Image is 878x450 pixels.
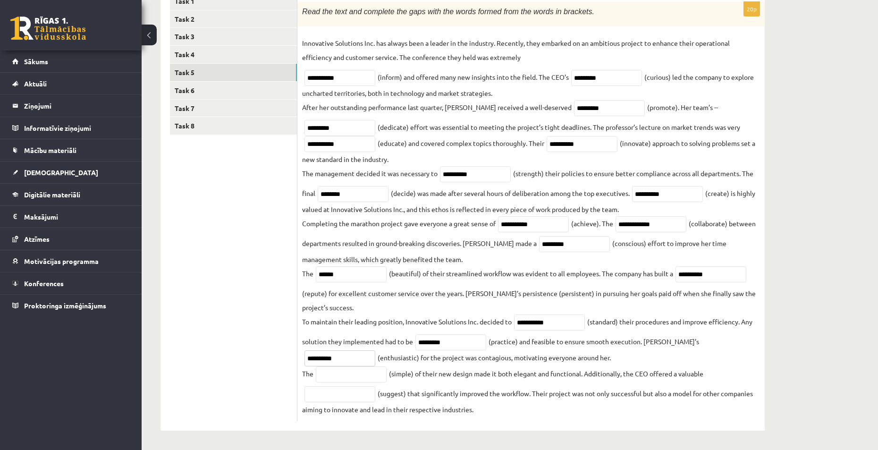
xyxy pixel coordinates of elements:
[12,117,130,139] a: Informatīvie ziņojumi
[12,139,130,161] a: Mācību materiāli
[743,1,760,17] p: 20p
[12,51,130,72] a: Sākums
[302,366,313,381] p: The
[170,46,297,63] a: Task 4
[302,166,438,180] p: The management decided it was necessary to
[170,28,297,45] a: Task 3
[12,184,130,205] a: Digitālie materiāli
[12,73,130,94] a: Aktuāli
[24,146,76,154] span: Mācību materiāli
[302,216,496,230] p: Completing the marathon project gave everyone a great sense of
[12,250,130,272] a: Motivācijas programma
[24,279,64,288] span: Konferences
[170,64,297,81] a: Task 5
[302,8,594,16] span: Read the text and complete the gaps with the words formed from the words in brackets.
[24,57,48,66] span: Sākums
[12,295,130,316] a: Proktoringa izmēģinājums
[24,79,47,88] span: Aktuāli
[12,95,130,117] a: Ziņojumi
[170,10,297,28] a: Task 2
[302,100,572,114] p: After her outstanding performance last quarter, [PERSON_NAME] received a well-deserved
[24,95,130,117] legend: Ziņojumi
[302,36,760,416] fieldset: (inform) and offered many new insights into the field. The CEO’s (curious) led the company to exp...
[24,168,98,177] span: [DEMOGRAPHIC_DATA]
[302,314,512,329] p: To maintain their leading position, Innovative Solutions Inc. decided to
[12,206,130,228] a: Maksājumi
[12,161,130,183] a: [DEMOGRAPHIC_DATA]
[24,117,130,139] legend: Informatīvie ziņojumi
[24,301,106,310] span: Proktoringa izmēģinājums
[10,17,86,40] a: Rīgas 1. Tālmācības vidusskola
[24,206,130,228] legend: Maksājumi
[24,257,99,265] span: Motivācijas programma
[170,117,297,135] a: Task 8
[12,228,130,250] a: Atzīmes
[24,235,50,243] span: Atzīmes
[12,272,130,294] a: Konferences
[170,100,297,117] a: Task 7
[302,36,760,64] p: Innovative Solutions Inc. has always been a leader in the industry. Recently, they embarked on an...
[302,266,313,280] p: The
[24,190,80,199] span: Digitālie materiāli
[170,82,297,99] a: Task 6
